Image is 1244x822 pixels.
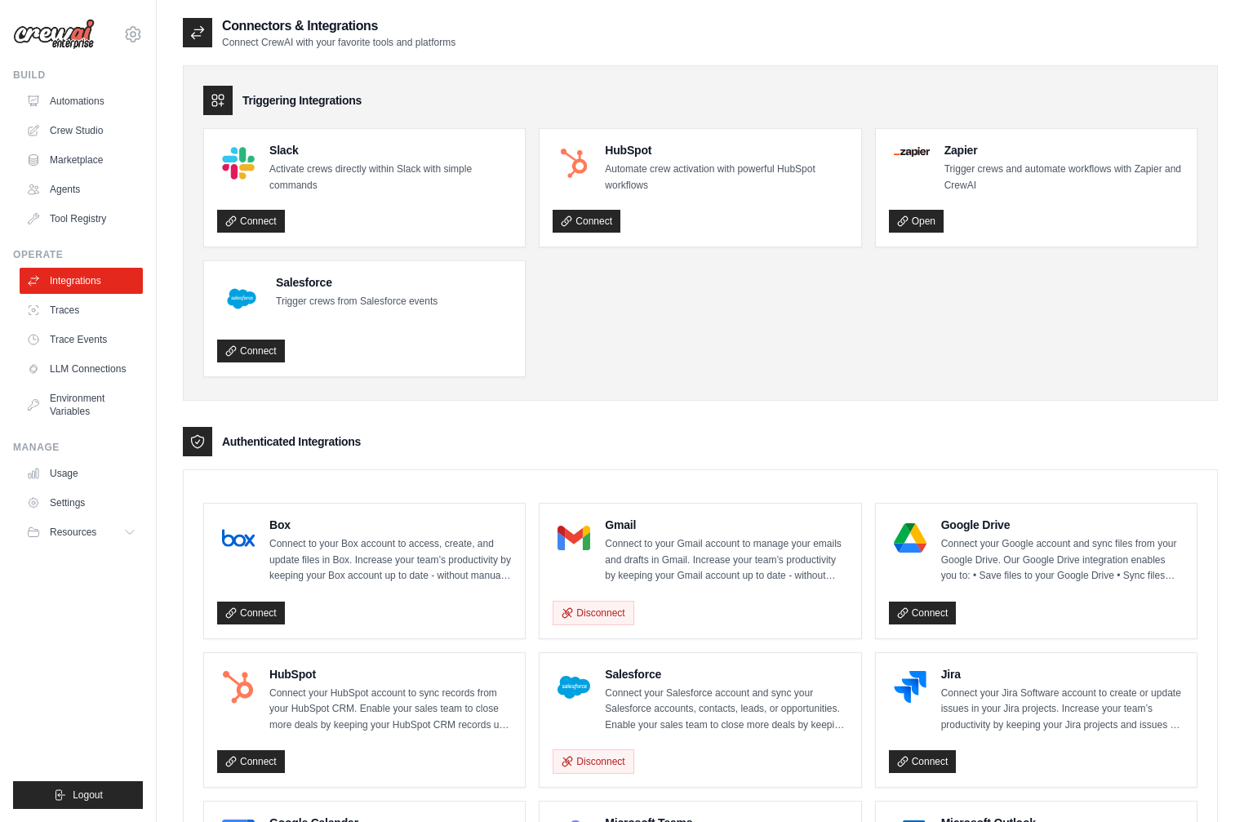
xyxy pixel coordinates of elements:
div: Operate [13,248,143,261]
a: Connect [889,602,957,624]
a: Marketplace [20,147,143,173]
p: Trigger crews from Salesforce events [276,294,438,310]
button: Resources [20,519,143,545]
h4: Slack [269,142,512,158]
img: Salesforce Logo [558,671,590,704]
h4: HubSpot [605,142,847,158]
h4: HubSpot [269,666,512,682]
a: Connect [217,340,285,362]
p: Connect your Google account and sync files from your Google Drive. Our Google Drive integration e... [941,536,1184,584]
img: Logo [13,19,95,50]
h3: Authenticated Integrations [222,433,361,450]
h4: Salesforce [276,274,438,291]
a: Traces [20,297,143,323]
h4: Box [269,517,512,533]
p: Connect your Jira Software account to create or update issues in your Jira projects. Increase you... [941,686,1184,734]
button: Logout [13,781,143,809]
p: Activate crews directly within Slack with simple commands [269,162,512,193]
img: Jira Logo [894,671,926,704]
img: Google Drive Logo [894,522,926,554]
a: Automations [20,88,143,114]
h2: Connectors & Integrations [222,16,455,36]
img: Slack Logo [222,147,255,180]
a: Usage [20,460,143,487]
a: Trace Events [20,327,143,353]
button: Disconnect [553,749,633,774]
a: Connect [217,750,285,773]
p: Connect your HubSpot account to sync records from your HubSpot CRM. Enable your sales team to clo... [269,686,512,734]
div: Build [13,69,143,82]
img: Box Logo [222,522,255,554]
span: Logout [73,789,103,802]
div: Manage [13,441,143,454]
p: Connect to your Gmail account to manage your emails and drafts in Gmail. Increase your team’s pro... [605,536,847,584]
a: Settings [20,490,143,516]
h4: Zapier [944,142,1184,158]
h3: Triggering Integrations [242,92,362,109]
img: Zapier Logo [894,147,930,157]
img: HubSpot Logo [222,671,255,704]
a: LLM Connections [20,356,143,382]
p: Connect to your Box account to access, create, and update files in Box. Increase your team’s prod... [269,536,512,584]
button: Disconnect [553,601,633,625]
img: Gmail Logo [558,522,590,554]
a: Crew Studio [20,118,143,144]
h4: Google Drive [941,517,1184,533]
img: HubSpot Logo [558,147,590,180]
a: Open [889,210,944,233]
img: Salesforce Logo [222,279,261,318]
a: Connect [553,210,620,233]
p: Trigger crews and automate workflows with Zapier and CrewAI [944,162,1184,193]
span: Resources [50,526,96,539]
a: Integrations [20,268,143,294]
h4: Salesforce [605,666,847,682]
a: Agents [20,176,143,202]
h4: Gmail [605,517,847,533]
h4: Jira [941,666,1184,682]
a: Tool Registry [20,206,143,232]
a: Connect [889,750,957,773]
a: Connect [217,602,285,624]
p: Connect your Salesforce account and sync your Salesforce accounts, contacts, leads, or opportunit... [605,686,847,734]
p: Connect CrewAI with your favorite tools and platforms [222,36,455,49]
a: Connect [217,210,285,233]
a: Environment Variables [20,385,143,424]
p: Automate crew activation with powerful HubSpot workflows [605,162,847,193]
